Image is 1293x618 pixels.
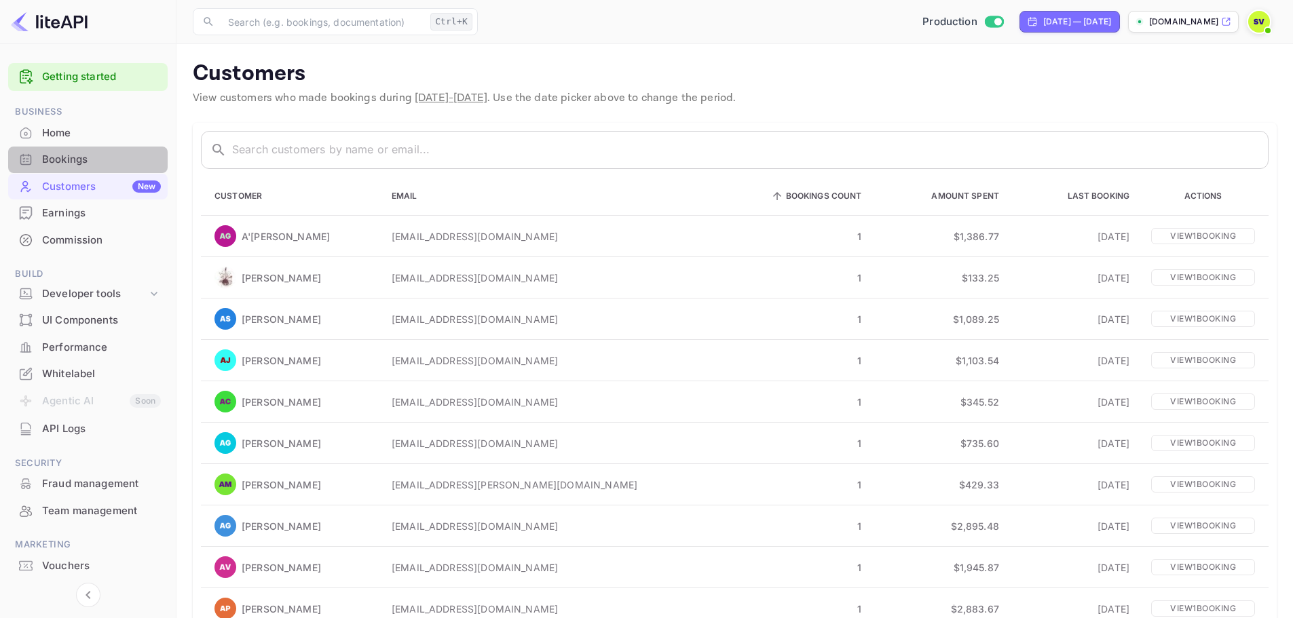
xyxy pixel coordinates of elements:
p: View 1 booking [1151,518,1255,534]
img: LiteAPI logo [11,11,88,33]
p: [DATE] [1021,353,1129,368]
p: $133.25 [884,271,999,285]
p: 1 [735,602,861,616]
span: Amount Spent [914,188,999,204]
p: [EMAIL_ADDRESS][DOMAIN_NAME] [392,353,713,368]
div: Developer tools [42,286,147,302]
span: Bookings Count [768,188,862,204]
div: Commission [8,227,168,254]
p: [PERSON_NAME] [242,519,321,533]
p: 1 [735,271,861,285]
div: Developer tools [8,282,168,306]
p: 1 [735,395,861,409]
p: [PERSON_NAME] [242,312,321,326]
span: Security [8,456,168,471]
img: Andrew McLean [214,474,236,495]
p: View 1 booking [1151,393,1255,410]
p: View 1 booking [1151,435,1255,451]
div: Team management [42,503,161,519]
a: Whitelabel [8,361,168,386]
div: Performance [42,340,161,355]
p: [DATE] [1021,229,1129,244]
div: Ctrl+K [430,13,472,31]
div: Fraud management [8,471,168,497]
a: Team management [8,498,168,523]
img: Staff Travel Staff Travel Voyage [1248,11,1270,33]
img: Alicia Crowson [214,391,236,412]
p: 1 [735,478,861,492]
p: $429.33 [884,478,999,492]
p: 1 [735,519,861,533]
div: CustomersNew [8,174,168,200]
p: [PERSON_NAME] [242,560,321,575]
p: $735.60 [884,436,999,450]
button: Collapse navigation [76,583,100,607]
div: Earnings [42,206,161,221]
div: Home [8,120,168,147]
div: Vouchers [42,558,161,574]
img: Alistair Gibbs [214,432,236,454]
a: Bookings [8,147,168,172]
p: [EMAIL_ADDRESS][DOMAIN_NAME] [392,602,713,616]
p: $2,895.48 [884,519,999,533]
img: Arti Varsani [214,556,236,578]
p: [EMAIL_ADDRESS][PERSON_NAME][DOMAIN_NAME] [392,478,713,492]
p: 1 [735,229,861,244]
p: View 1 booking [1151,559,1255,575]
p: View 1 booking [1151,311,1255,327]
th: Actions [1140,177,1269,216]
p: [PERSON_NAME] [242,478,321,492]
p: [DATE] [1021,602,1129,616]
p: [DATE] [1021,560,1129,575]
span: View customers who made bookings during . Use the date picker above to change the period. [193,91,736,105]
p: $2,883.67 [884,602,999,616]
p: View 1 booking [1151,228,1255,244]
p: View 1 booking [1151,352,1255,368]
span: Business [8,104,168,119]
a: Commission [8,227,168,252]
a: Vouchers [8,553,168,578]
div: Fraud management [42,476,161,492]
img: Akira Shipp [214,308,236,330]
p: $1,386.77 [884,229,999,244]
span: Marketing [8,537,168,552]
p: [DOMAIN_NAME] [1149,16,1218,28]
p: [EMAIL_ADDRESS][DOMAIN_NAME] [392,312,713,326]
div: Performance [8,334,168,361]
p: [DATE] [1021,519,1129,533]
span: Last Booking [1050,188,1130,204]
div: API Logs [42,421,161,437]
span: Email [392,188,435,204]
a: Home [8,120,168,145]
p: [DATE] [1021,312,1129,326]
p: Customers [193,60,1277,88]
p: [EMAIL_ADDRESS][DOMAIN_NAME] [392,436,713,450]
span: Production [922,14,977,30]
div: Getting started [8,63,168,91]
div: New [132,180,161,193]
img: A'BREAUNA GRIFFIN [214,225,236,247]
a: Fraud management [8,471,168,496]
p: $345.52 [884,395,999,409]
div: Earnings [8,200,168,227]
a: API Logs [8,416,168,441]
p: $1,945.87 [884,560,999,575]
p: [DATE] [1021,395,1129,409]
div: Bookings [8,147,168,173]
div: API Logs [8,416,168,442]
div: Home [42,125,161,141]
p: [PERSON_NAME] [242,436,321,450]
p: [EMAIL_ADDRESS][DOMAIN_NAME] [392,271,713,285]
p: [DATE] [1021,478,1129,492]
span: [DATE] - [DATE] [415,91,487,105]
div: Whitelabel [42,366,161,382]
span: Build [8,267,168,282]
a: Getting started [42,69,161,85]
p: [PERSON_NAME] [242,602,321,616]
p: [DATE] [1021,271,1129,285]
div: Click to change the date range period [1019,11,1120,33]
div: Whitelabel [8,361,168,387]
p: [EMAIL_ADDRESS][DOMAIN_NAME] [392,395,713,409]
p: $1,103.54 [884,353,999,368]
div: Commission [42,233,161,248]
